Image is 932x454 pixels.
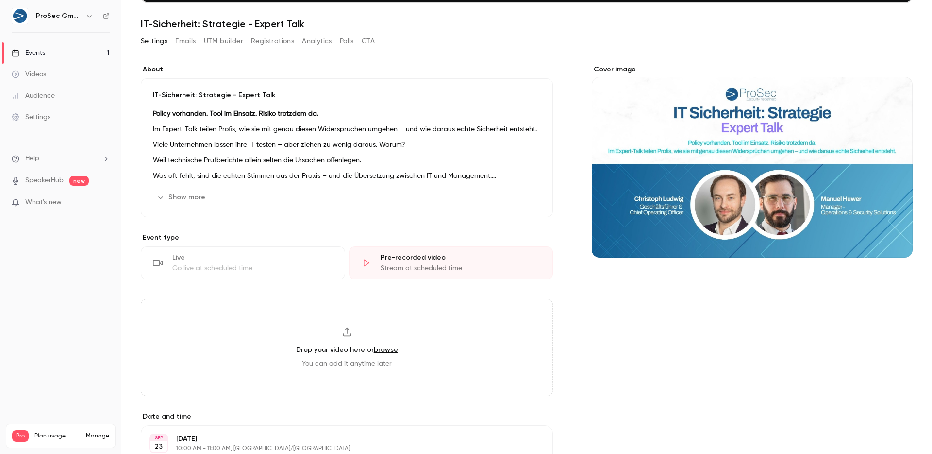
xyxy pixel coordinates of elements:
button: Emails [175,34,196,49]
h3: Drop your video here or [296,345,398,355]
p: Was oft fehlt, sind die echten Stimmen aus der Praxis – und die Übersetzung zwischen IT und Manag... [153,170,541,182]
div: Videos [12,70,46,79]
p: Weil technische Prüfberichte allein selten die Ursachen offenlegen. [153,155,541,166]
div: Stream at scheduled time [381,263,541,273]
label: Cover image [592,65,913,74]
div: SEP [150,435,167,441]
span: Help [25,154,39,164]
p: Viele Unternehmen lassen ihre IT testen – aber ziehen zu wenig daraus. Warum? [153,139,541,151]
button: Settings [141,34,167,49]
button: CTA [362,34,375,49]
p: [DATE] [176,434,501,444]
label: About [141,65,553,74]
div: Pre-recorded videoStream at scheduled time [349,246,553,279]
button: Analytics [302,34,332,49]
p: IT-Sicherheit: Strategie - Expert Talk [153,90,541,100]
button: Show more [153,190,211,205]
button: Polls [340,34,354,49]
div: Pre-recorded video [381,253,541,262]
li: help-dropdown-opener [12,154,110,164]
button: UTM builder [204,34,243,49]
img: ProSec GmbH [12,8,28,24]
span: Plan usage [34,432,80,440]
button: Registrations [251,34,294,49]
div: Events [12,48,45,58]
h1: IT-Sicherheit: Strategie - Expert Talk [141,18,913,30]
div: Audience [12,91,55,101]
div: Settings [12,112,50,122]
span: What's new [25,197,62,208]
div: Live [172,253,333,262]
p: 10:00 AM - 11:00 AM, [GEOGRAPHIC_DATA]/[GEOGRAPHIC_DATA] [176,445,501,453]
label: Date and time [141,412,553,421]
a: Manage [86,432,109,440]
span: You can add it anytime later [302,359,392,368]
div: LiveGo live at scheduled time [141,246,345,279]
a: browse [374,346,398,354]
p: Im Expert-Talk teilen Profis, wie sie mit genau diesen Widersprüchen umgehen – und wie daraus ech... [153,123,541,135]
span: new [69,176,89,186]
h6: ProSec GmbH [36,11,82,21]
p: Event type [141,233,553,243]
p: 23 [155,442,163,452]
span: Pro [12,430,29,442]
a: SpeakerHub [25,175,64,186]
strong: Policy vorhanden. Tool im Einsatz. Risiko trotzdem da. [153,110,318,117]
div: Go live at scheduled time [172,263,333,273]
section: Cover image [592,65,913,258]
